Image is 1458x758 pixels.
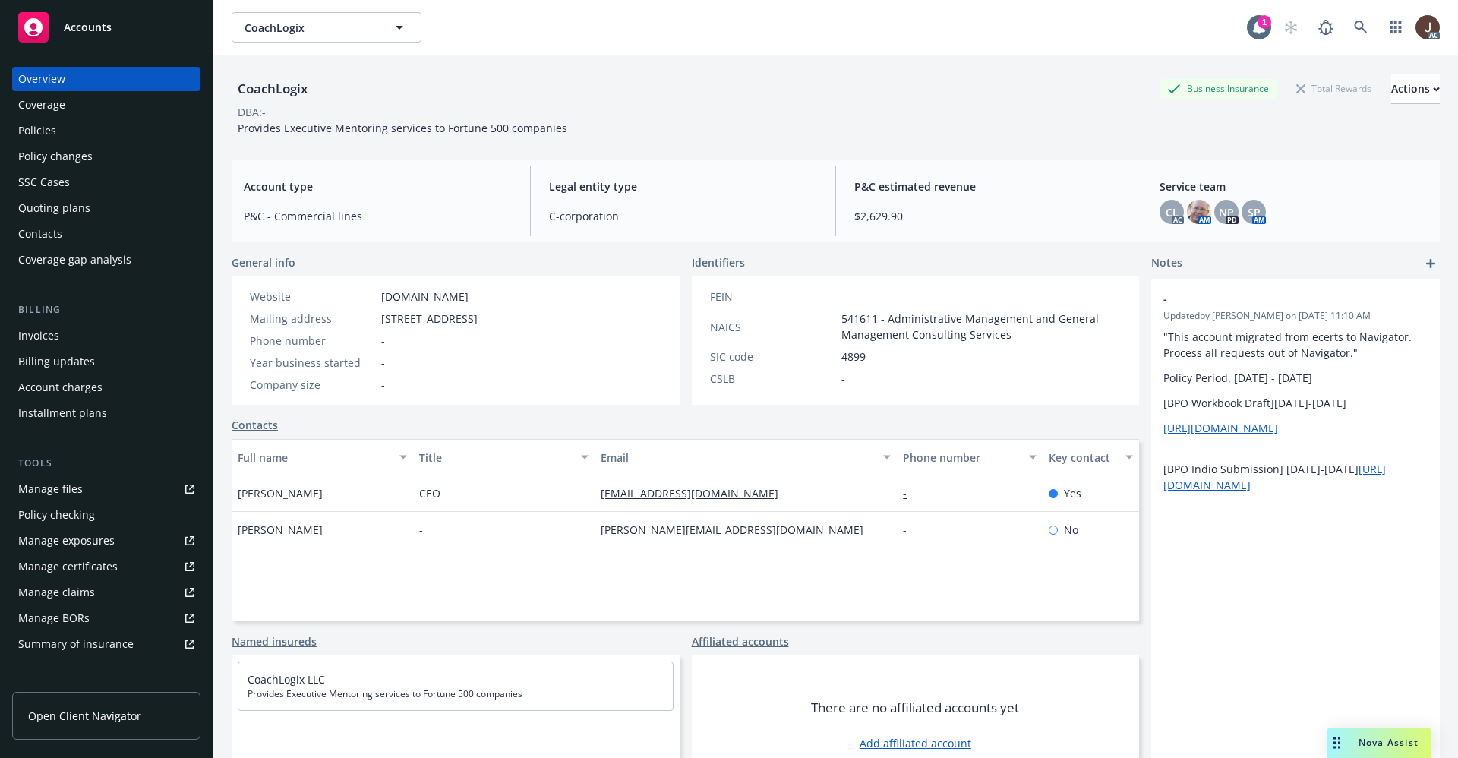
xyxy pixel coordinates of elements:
[12,401,200,425] a: Installment plans
[1163,421,1278,435] a: [URL][DOMAIN_NAME]
[1422,254,1440,273] a: add
[232,439,413,475] button: Full name
[1381,12,1411,43] a: Switch app
[18,144,93,169] div: Policy changes
[18,580,95,605] div: Manage claims
[1219,204,1234,220] span: NP
[244,178,512,194] span: Account type
[12,196,200,220] a: Quoting plans
[413,439,595,475] button: Title
[1163,329,1428,361] p: "This account migrated from ecerts to Navigator. Process all requests out of Navigator."
[854,178,1122,194] span: P&C estimated revenue
[381,333,385,349] span: -
[897,439,1042,475] button: Phone number
[1187,200,1211,224] img: photo
[710,349,835,365] div: SIC code
[549,178,817,194] span: Legal entity type
[1311,12,1341,43] a: Report a Bug
[18,554,118,579] div: Manage certificates
[244,208,512,224] span: P&C - Commercial lines
[903,523,919,537] a: -
[381,289,469,304] a: [DOMAIN_NAME]
[18,170,70,194] div: SSC Cases
[710,289,835,305] div: FEIN
[710,319,835,335] div: NAICS
[1391,74,1440,103] div: Actions
[692,254,745,270] span: Identifiers
[238,121,567,135] span: Provides Executive Mentoring services to Fortune 500 companies
[238,485,323,501] span: [PERSON_NAME]
[1163,370,1428,386] p: Policy Period. [DATE] - [DATE]
[903,450,1019,466] div: Phone number
[250,355,375,371] div: Year business started
[1346,12,1376,43] a: Search
[1064,485,1081,501] span: Yes
[1049,450,1116,466] div: Key contact
[1391,74,1440,104] button: Actions
[232,633,317,649] a: Named insureds
[841,349,866,365] span: 4899
[841,371,845,387] span: -
[238,104,266,120] div: DBA: -
[1163,461,1428,493] p: [BPO Indio Submission] [DATE]-[DATE]
[18,67,65,91] div: Overview
[12,456,200,471] div: Tools
[1064,522,1078,538] span: No
[28,708,141,724] span: Open Client Navigator
[232,254,295,270] span: General info
[1327,728,1346,758] div: Drag to move
[18,477,83,501] div: Manage files
[601,450,874,466] div: Email
[12,606,200,630] a: Manage BORs
[18,248,131,272] div: Coverage gap analysis
[12,529,200,553] a: Manage exposures
[238,450,390,466] div: Full name
[12,6,200,49] a: Accounts
[381,355,385,371] span: -
[601,523,876,537] a: [PERSON_NAME][EMAIL_ADDRESS][DOMAIN_NAME]
[18,118,56,143] div: Policies
[18,606,90,630] div: Manage BORs
[12,248,200,272] a: Coverage gap analysis
[854,208,1122,224] span: $2,629.90
[18,503,95,527] div: Policy checking
[250,333,375,349] div: Phone number
[12,632,200,656] a: Summary of insurance
[1415,15,1440,39] img: photo
[419,485,440,501] span: CEO
[232,417,278,433] a: Contacts
[811,699,1019,717] span: There are no affiliated accounts yet
[250,289,375,305] div: Website
[1163,309,1428,323] span: Updated by [PERSON_NAME] on [DATE] 11:10 AM
[12,144,200,169] a: Policy changes
[1151,279,1440,505] div: -Updatedby [PERSON_NAME] on [DATE] 11:10 AM"This account migrated from ecerts to Navigator. Proce...
[595,439,897,475] button: Email
[1043,439,1139,475] button: Key contact
[601,486,791,501] a: [EMAIL_ADDRESS][DOMAIN_NAME]
[238,522,323,538] span: [PERSON_NAME]
[1276,12,1306,43] a: Start snowing
[1289,79,1379,98] div: Total Rewards
[12,170,200,194] a: SSC Cases
[1160,178,1428,194] span: Service team
[1166,204,1179,220] span: CL
[841,289,845,305] span: -
[381,311,478,327] span: [STREET_ADDRESS]
[248,687,664,701] span: Provides Executive Mentoring services to Fortune 500 companies
[1258,15,1271,29] div: 1
[1163,395,1428,411] p: [BPO Workbook Draft][DATE]-[DATE]
[18,375,103,400] div: Account charges
[381,377,385,393] span: -
[250,311,375,327] div: Mailing address
[18,324,59,348] div: Invoices
[12,324,200,348] a: Invoices
[12,349,200,374] a: Billing updates
[692,633,789,649] a: Affiliated accounts
[12,222,200,246] a: Contacts
[841,311,1122,343] span: 541611 - Administrative Management and General Management Consulting Services
[1248,204,1261,220] span: SP
[18,401,107,425] div: Installment plans
[1359,736,1419,749] span: Nova Assist
[1163,291,1388,307] span: -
